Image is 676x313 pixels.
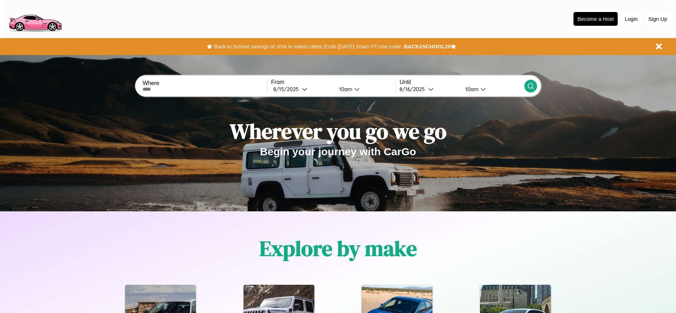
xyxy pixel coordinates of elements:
button: 10am [333,85,396,93]
button: Back to School savings of 20% in select cities! Ends [DATE] 10am PT.Use code: [212,42,404,52]
label: Until [400,79,524,85]
div: 8 / 15 / 2025 [273,86,302,92]
button: 10am [460,85,524,93]
img: logo [5,4,65,33]
h1: Explore by make [260,234,417,263]
button: Become a Host [573,12,618,26]
div: 10am [462,86,480,92]
b: BACK2SCHOOL20 [404,43,451,49]
button: Login [621,12,641,25]
button: Sign Up [645,12,671,25]
label: Where [142,80,267,86]
button: 8/15/2025 [271,85,333,93]
div: 8 / 16 / 2025 [400,86,428,92]
div: 10am [336,86,354,92]
label: From [271,79,396,85]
